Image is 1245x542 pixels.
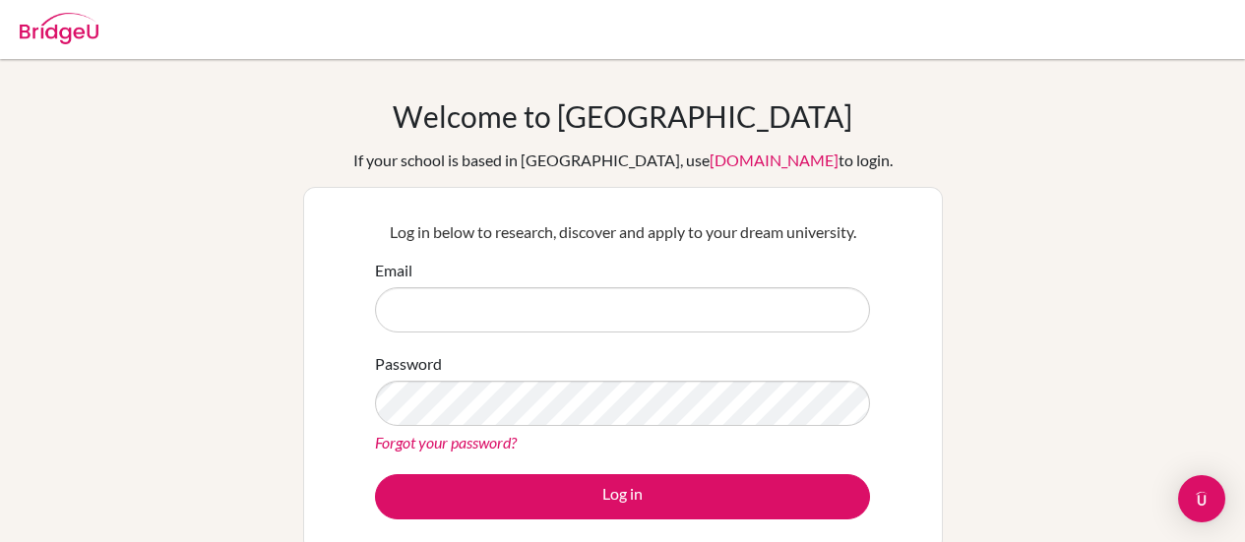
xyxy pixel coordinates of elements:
div: Open Intercom Messenger [1178,475,1225,522]
label: Password [375,352,442,376]
a: [DOMAIN_NAME] [710,151,839,169]
img: Bridge-U [20,13,98,44]
label: Email [375,259,412,282]
p: Log in below to research, discover and apply to your dream university. [375,220,870,244]
button: Log in [375,474,870,519]
a: Forgot your password? [375,433,517,452]
h1: Welcome to [GEOGRAPHIC_DATA] [393,98,852,134]
div: If your school is based in [GEOGRAPHIC_DATA], use to login. [353,149,893,172]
